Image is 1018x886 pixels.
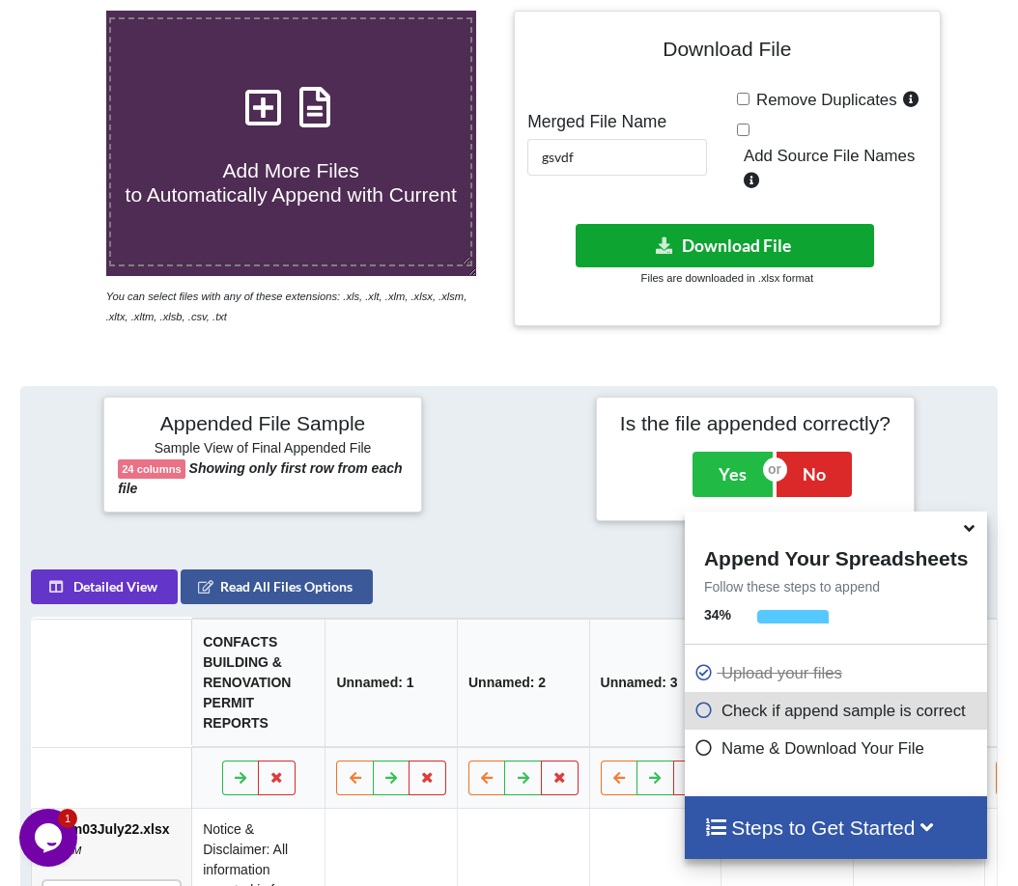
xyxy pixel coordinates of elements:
iframe: chat widget [19,809,81,867]
button: Detailed View [31,569,178,604]
th: Unnamed: 3 [589,619,721,747]
b: 24 columns [122,463,182,475]
th: Unnamed: 2 [457,619,589,747]
b: Showing only first row from each file [118,460,402,496]
input: Enter File Name [527,139,707,176]
h4: Appended File Sample [118,411,408,438]
span: Remove Duplicates [749,91,897,109]
span: Add More Files to Automatically Append with Current [126,159,457,206]
h6: Sample View of Final Appended File [118,440,408,459]
th: Unnamed: 1 [325,619,458,747]
p: Follow these steps to append [685,577,987,596]
small: Files are downloaded in .xlsx format [641,272,813,284]
span: Add Source File Names [737,147,915,165]
p: Check if append sample is correct [694,699,982,723]
h5: Merged File Name [527,112,707,132]
th: CONFACTS BUILDING & RENOVATION PERMIT REPORTS [191,619,325,747]
button: Read All Files Options [181,569,373,604]
button: No [777,452,852,496]
p: Upload your files [694,661,982,685]
h4: Steps to Get Started [704,816,968,840]
button: Yes [693,452,773,496]
h4: Is the file appended correctly? [610,411,900,435]
i: You can select files with any of these extensions: .xls, .xlt, .xlm, .xlsx, .xlsm, .xltx, .xltm, ... [106,291,467,322]
p: Name & Download Your File [694,736,982,761]
b: 34 % [704,607,731,623]
button: Download File [576,224,874,267]
h4: Download File [528,25,926,80]
h4: Append Your Spreadsheets [685,541,987,570]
